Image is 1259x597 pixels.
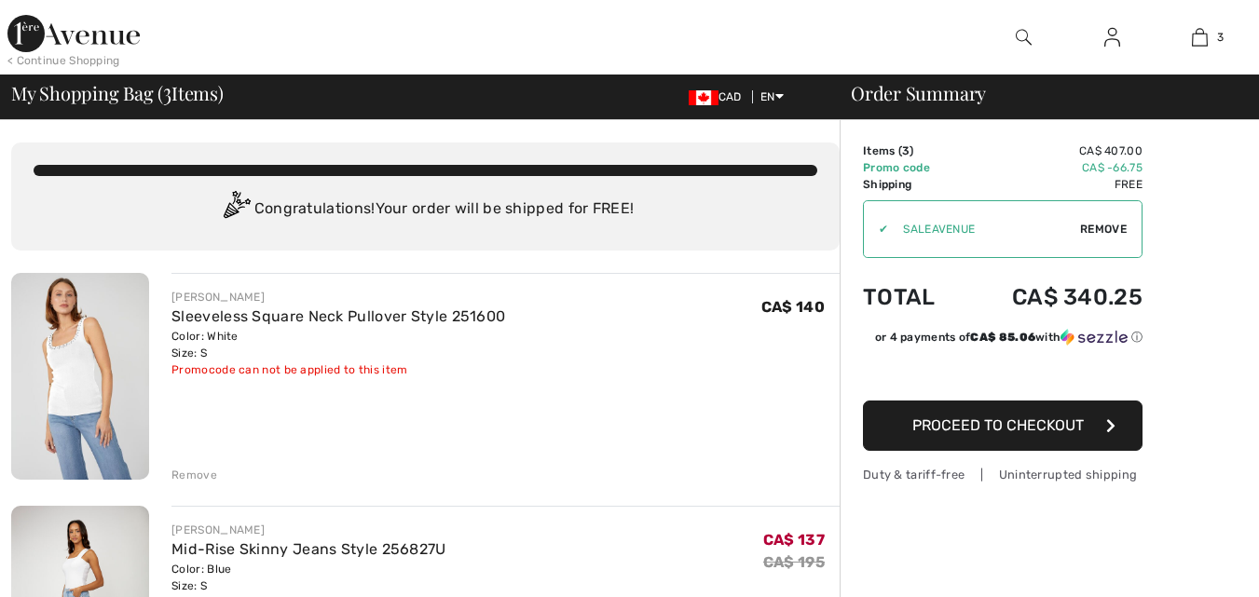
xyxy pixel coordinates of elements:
[863,400,1143,451] button: Proceed to Checkout
[875,329,1143,346] div: or 4 payments of with
[888,201,1080,257] input: Promo code
[171,540,446,558] a: Mid-Rise Skinny Jeans Style 256827U
[863,466,1143,483] div: Duty & tariff-free | Uninterrupted shipping
[171,328,505,361] div: Color: White Size: S
[1016,26,1032,48] img: search the website
[7,52,120,69] div: < Continue Shopping
[863,159,963,176] td: Promo code
[7,15,140,52] img: 1ère Avenue
[863,265,963,329] td: Total
[171,467,217,483] div: Remove
[1217,29,1224,46] span: 3
[171,289,505,305] div: [PERSON_NAME]
[163,79,171,103] span: 3
[171,522,446,538] div: [PERSON_NAME]
[863,352,1143,394] iframe: PayPal-paypal
[910,64,1259,597] iframe: Find more information here
[689,90,749,103] span: CAD
[828,84,1248,102] div: Order Summary
[171,361,505,378] div: Promocode can not be applied to this item
[689,90,718,105] img: Canadian Dollar
[171,561,446,594] div: Color: Blue Size: S
[863,329,1143,352] div: or 4 payments ofCA$ 85.06withSezzle Click to learn more about Sezzle
[217,191,254,228] img: Congratulation2.svg
[763,531,825,549] span: CA$ 137
[11,84,224,102] span: My Shopping Bag ( Items)
[863,176,963,193] td: Shipping
[34,191,817,228] div: Congratulations! Your order will be shipped for FREE!
[760,90,784,103] span: EN
[864,221,888,237] div: ✔
[1156,26,1243,48] a: 3
[1104,26,1120,48] img: My Info
[763,553,825,571] s: CA$ 195
[761,298,825,316] span: CA$ 140
[863,142,963,159] td: Items ( )
[902,144,910,157] span: 3
[1089,26,1135,49] a: Sign In
[1192,26,1208,48] img: My Bag
[11,273,149,480] img: Sleeveless Square Neck Pullover Style 251600
[171,307,505,325] a: Sleeveless Square Neck Pullover Style 251600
